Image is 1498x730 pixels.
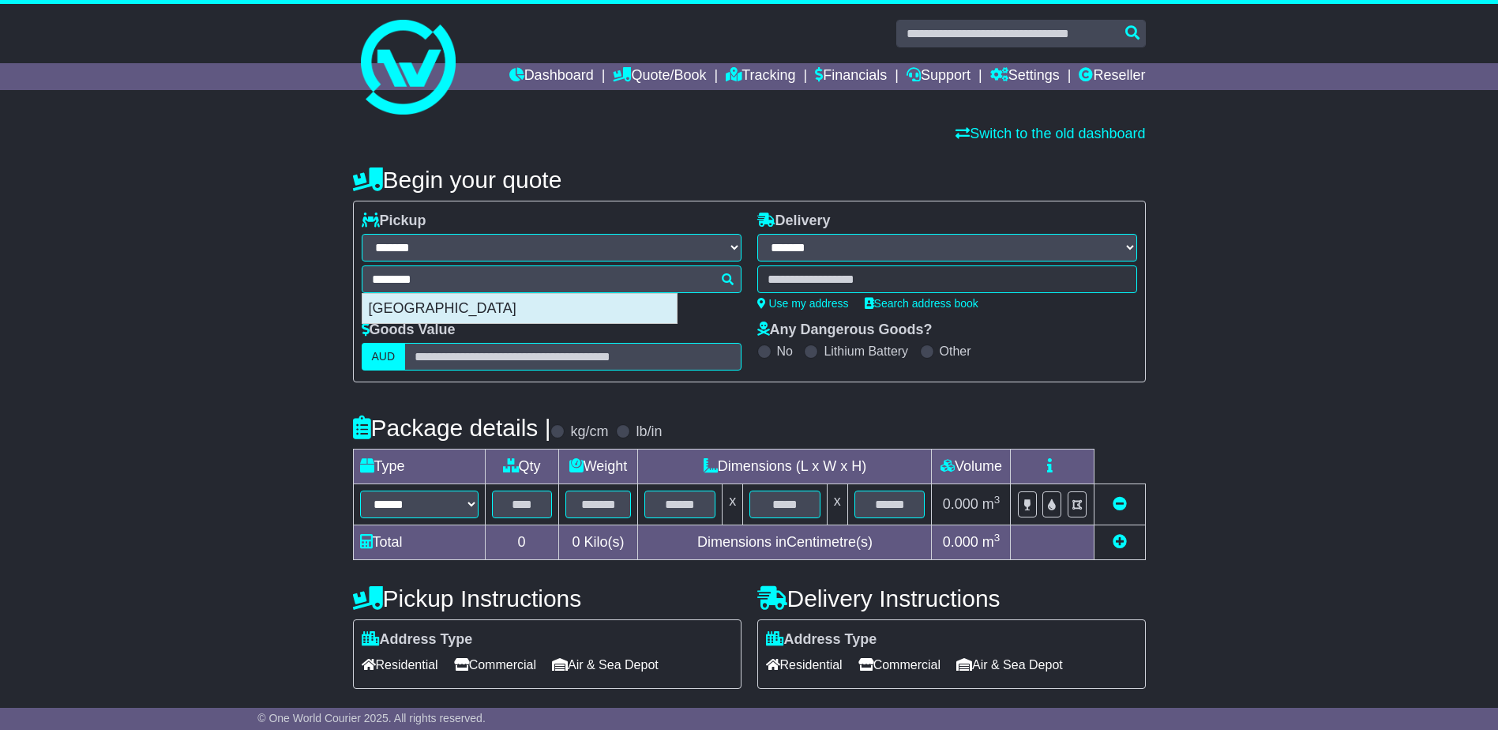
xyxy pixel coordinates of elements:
[858,653,940,677] span: Commercial
[943,496,978,512] span: 0.000
[353,585,741,611] h4: Pickup Instructions
[766,653,843,677] span: Residential
[757,585,1146,611] h4: Delivery Instructions
[757,297,849,310] a: Use my address
[362,265,741,293] typeahead: Please provide city
[362,294,677,324] div: [GEOGRAPHIC_DATA]
[956,653,1063,677] span: Air & Sea Depot
[726,63,795,90] a: Tracking
[1113,534,1127,550] a: Add new item
[509,63,594,90] a: Dashboard
[362,343,406,371] label: AUD
[955,126,1145,141] a: Switch to the old dashboard
[353,415,551,441] h4: Package details |
[362,653,438,677] span: Residential
[570,423,608,441] label: kg/cm
[636,423,662,441] label: lb/in
[907,63,971,90] a: Support
[943,534,978,550] span: 0.000
[982,496,1001,512] span: m
[757,322,933,339] label: Any Dangerous Goods?
[824,344,908,359] label: Lithium Battery
[552,653,659,677] span: Air & Sea Depot
[613,63,706,90] a: Quote/Book
[558,450,638,484] td: Weight
[994,494,1001,506] sup: 3
[257,712,486,724] span: © One World Courier 2025. All rights reserved.
[572,534,580,550] span: 0
[815,63,887,90] a: Financials
[1113,496,1127,512] a: Remove this item
[485,525,558,560] td: 0
[757,213,831,230] label: Delivery
[353,450,485,484] td: Type
[994,532,1001,544] sup: 3
[362,213,426,230] label: Pickup
[362,631,473,649] label: Address Type
[353,167,1146,193] h4: Begin your quote
[940,344,971,359] label: Other
[990,63,1060,90] a: Settings
[362,322,456,339] label: Goods Value
[485,450,558,484] td: Qty
[932,450,1011,484] td: Volume
[777,344,793,359] label: No
[454,653,536,677] span: Commercial
[638,525,932,560] td: Dimensions in Centimetre(s)
[865,297,978,310] a: Search address book
[827,484,847,525] td: x
[558,525,638,560] td: Kilo(s)
[353,525,485,560] td: Total
[1079,63,1145,90] a: Reseller
[982,534,1001,550] span: m
[723,484,743,525] td: x
[766,631,877,649] label: Address Type
[638,450,932,484] td: Dimensions (L x W x H)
